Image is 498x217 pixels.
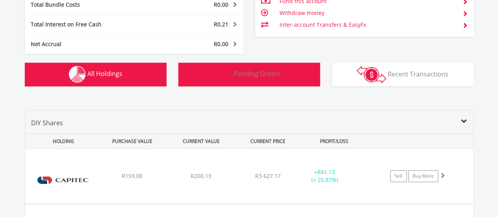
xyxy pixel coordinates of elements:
[25,63,167,86] button: All Holdings
[25,40,152,48] div: Net Accrual
[99,134,166,148] div: PURCHASE VALUE
[25,20,152,28] div: Total Interest on Free Cash
[31,119,63,127] span: DIY Shares
[214,1,228,8] span: R0.00
[217,66,232,83] img: pending_instructions-wht.png
[191,172,211,180] span: R200.13
[357,66,386,83] img: transactions-zar-wht.png
[388,69,448,78] span: Recent Transactions
[390,170,407,182] a: Sell
[295,168,355,184] div: + (+ 25.87%)
[255,172,281,180] span: R3 627.17
[69,66,86,83] img: holdings-wht.png
[26,134,97,148] div: HOLDING
[234,69,281,78] span: Pending Orders
[236,134,299,148] div: CURRENT PRICE
[214,20,228,28] span: R0.21
[87,69,122,78] span: All Holdings
[122,172,143,180] span: R159.00
[214,40,228,48] span: R0.00
[332,63,474,86] button: Recent Transactions
[168,134,235,148] div: CURRENT VALUE
[279,7,456,19] td: Withdraw money
[279,19,456,31] td: Inter-account Transfers & EasyFx
[317,168,335,176] span: R41.13
[301,134,368,148] div: PROFIT/LOSS
[29,159,97,201] img: EQU.ZA.CPI.png
[178,63,320,86] button: Pending Orders
[408,170,438,182] a: Buy More
[25,1,152,9] div: Total Bundle Costs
